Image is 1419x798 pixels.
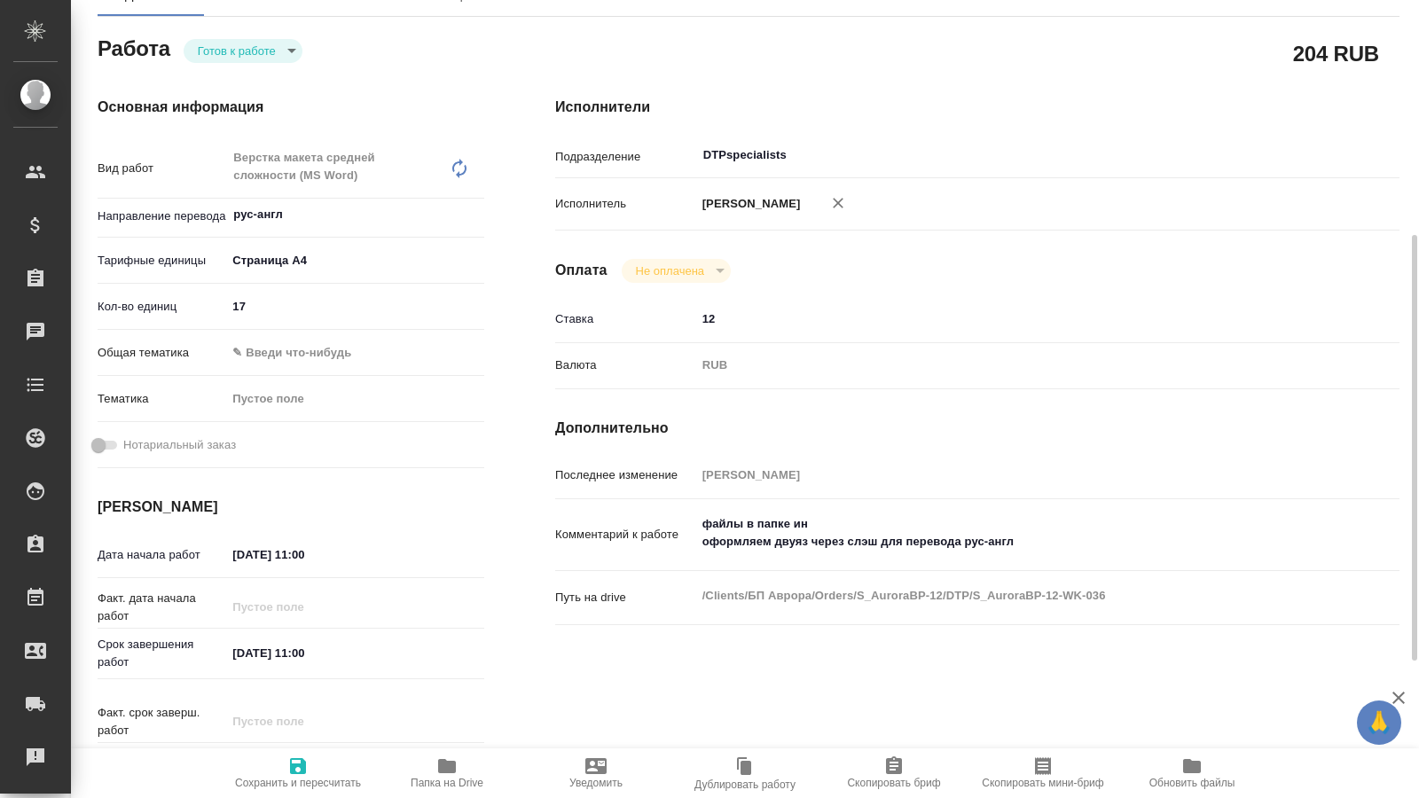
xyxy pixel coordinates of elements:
[98,590,226,625] p: Факт. дата начала работ
[98,97,484,118] h4: Основная информация
[98,31,170,63] h2: Работа
[98,252,226,270] p: Тарифные единицы
[968,748,1117,798] button: Скопировать мини-бриф
[555,310,696,328] p: Ставка
[631,263,709,278] button: Не оплачена
[98,636,226,671] p: Срок завершения работ
[696,306,1329,332] input: ✎ Введи что-нибудь
[569,777,623,789] span: Уведомить
[226,708,381,734] input: Пустое поле
[98,497,484,518] h4: [PERSON_NAME]
[1320,153,1323,157] button: Open
[555,195,696,213] p: Исполнитель
[696,350,1329,380] div: RUB
[555,97,1399,118] h4: Исполнители
[1364,704,1394,741] span: 🙏
[98,390,226,408] p: Тематика
[184,39,302,63] div: Готов к работе
[226,594,381,620] input: Пустое поле
[98,298,226,316] p: Кол-во единиц
[98,344,226,362] p: Общая тематика
[98,207,226,225] p: Направление перевода
[622,259,731,283] div: Готов к работе
[1117,748,1266,798] button: Обновить файлы
[411,777,483,789] span: Папка на Drive
[555,466,696,484] p: Последнее изменение
[226,640,381,666] input: ✎ Введи что-нибудь
[670,748,819,798] button: Дублировать работу
[372,748,521,798] button: Папка на Drive
[474,213,478,216] button: Open
[226,293,484,319] input: ✎ Введи что-нибудь
[696,195,801,213] p: [PERSON_NAME]
[226,542,381,567] input: ✎ Введи что-нибудь
[226,338,484,368] div: ✎ Введи что-нибудь
[696,509,1329,557] textarea: файлы в папке ин оформляем двуяз через слэш для перевода рус-англ
[192,43,281,59] button: Готов к работе
[1149,777,1235,789] span: Обновить файлы
[819,184,858,223] button: Удалить исполнителя
[555,418,1399,439] h4: Дополнительно
[232,344,463,362] div: ✎ Введи что-нибудь
[123,436,236,454] span: Нотариальный заказ
[982,777,1103,789] span: Скопировать мини-бриф
[819,748,968,798] button: Скопировать бриф
[555,356,696,374] p: Валюта
[1357,700,1401,745] button: 🙏
[1293,38,1379,68] h2: 204 RUB
[226,384,484,414] div: Пустое поле
[694,778,796,791] span: Дублировать работу
[235,777,361,789] span: Сохранить и пересчитать
[223,748,372,798] button: Сохранить и пересчитать
[696,581,1329,611] textarea: /Clients/БП Аврора/Orders/S_AuroraBP-12/DTP/S_AuroraBP-12-WK-036
[696,462,1329,488] input: Пустое поле
[555,148,696,166] p: Подразделение
[98,160,226,177] p: Вид работ
[232,390,463,408] div: Пустое поле
[555,260,608,281] h4: Оплата
[98,704,226,739] p: Факт. срок заверш. работ
[226,246,484,276] div: Страница А4
[521,748,670,798] button: Уведомить
[555,589,696,606] p: Путь на drive
[98,546,226,564] p: Дата начала работ
[555,526,696,544] p: Комментарий к работе
[847,777,940,789] span: Скопировать бриф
